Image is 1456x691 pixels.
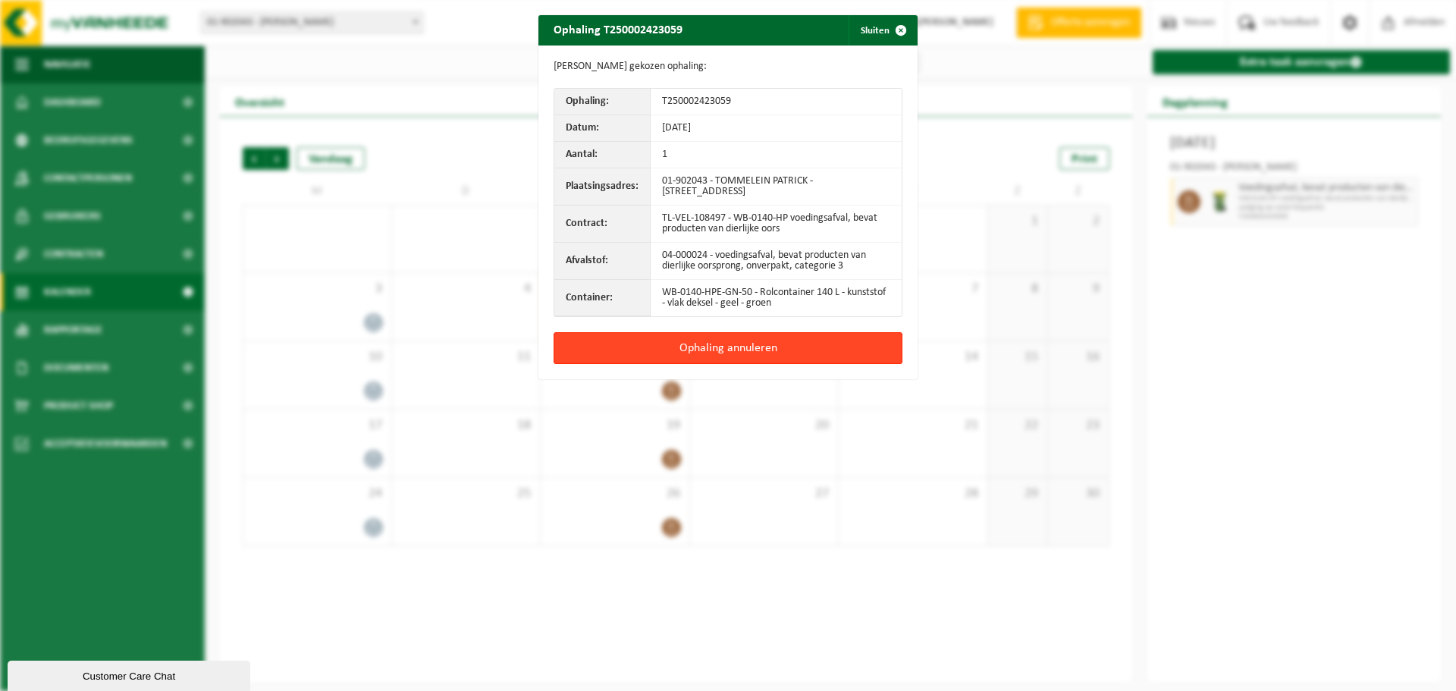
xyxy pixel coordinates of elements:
th: Plaatsingsadres: [554,168,651,206]
th: Container: [554,280,651,316]
h2: Ophaling T250002423059 [538,15,698,44]
td: WB-0140-HPE-GN-50 - Rolcontainer 140 L - kunststof - vlak deksel - geel - groen [651,280,902,316]
td: 1 [651,142,902,168]
button: Ophaling annuleren [554,332,902,364]
td: TL-VEL-108497 - WB-0140-HP voedingsafval, bevat producten van dierlijke oors [651,206,902,243]
td: 04-000024 - voedingsafval, bevat producten van dierlijke oorsprong, onverpakt, categorie 3 [651,243,902,280]
th: Datum: [554,115,651,142]
td: T250002423059 [651,89,902,115]
button: Sluiten [849,15,916,46]
th: Ophaling: [554,89,651,115]
td: [DATE] [651,115,902,142]
th: Aantal: [554,142,651,168]
p: [PERSON_NAME] gekozen ophaling: [554,61,902,73]
th: Afvalstof: [554,243,651,280]
th: Contract: [554,206,651,243]
iframe: chat widget [8,658,253,691]
td: 01-902043 - TOMMELEIN PATRICK - [STREET_ADDRESS] [651,168,902,206]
